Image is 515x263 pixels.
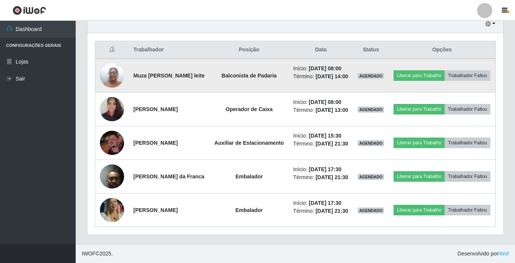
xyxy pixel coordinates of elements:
button: Trabalhador Faltou [445,205,490,215]
strong: Muza [PERSON_NAME] leite [134,73,205,79]
time: [DATE] 17:30 [309,200,341,206]
button: Trabalhador Faltou [445,171,490,182]
time: [DATE] 08:00 [309,65,341,71]
span: IWOF [82,251,96,257]
span: AGENDADO [358,140,384,146]
time: [DATE] 17:30 [309,166,341,172]
li: Término: [293,73,349,80]
time: [DATE] 13:00 [316,107,348,113]
li: Início: [293,98,349,106]
button: Liberar para Trabalho [394,104,445,114]
time: [DATE] 08:00 [309,99,341,105]
li: Início: [293,65,349,73]
strong: [PERSON_NAME] [134,140,178,146]
li: Início: [293,166,349,173]
strong: Operador de Caixa [226,106,273,112]
span: AGENDADO [358,207,384,213]
button: Trabalhador Faltou [445,104,490,114]
li: Início: [293,132,349,140]
time: [DATE] 14:00 [316,73,348,79]
span: Desenvolvido por [457,250,509,258]
button: Liberar para Trabalho [394,205,445,215]
th: Opções [389,41,495,59]
li: Término: [293,106,349,114]
span: AGENDADO [358,107,384,113]
li: Início: [293,199,349,207]
img: CoreUI Logo [12,6,46,15]
strong: [PERSON_NAME] [134,207,178,213]
strong: Embalador [235,207,263,213]
li: Término: [293,173,349,181]
button: Liberar para Trabalho [394,171,445,182]
button: Liberar para Trabalho [394,138,445,148]
button: Trabalhador Faltou [445,138,490,148]
th: Trabalhador [129,41,210,59]
button: Liberar para Trabalho [394,70,445,81]
img: 1696215613771.jpeg [100,93,124,125]
img: 1733239406405.jpeg [100,193,124,227]
strong: [PERSON_NAME] da Franca [134,173,204,179]
strong: Embalador [235,173,263,179]
time: [DATE] 15:30 [309,133,341,139]
span: AGENDADO [358,174,384,180]
time: [DATE] 21:30 [316,141,348,147]
strong: [PERSON_NAME] [134,106,178,112]
strong: Auxiliar de Estacionamento [215,140,284,146]
span: © 2025 . [82,250,113,258]
strong: Balconista de Padaria [222,73,277,79]
img: 1692747616301.jpeg [100,160,124,192]
th: Posição [210,41,289,59]
th: Data [289,41,353,59]
img: 1726241705865.jpeg [100,131,124,155]
span: AGENDADO [358,73,384,79]
time: [DATE] 21:30 [316,208,348,214]
li: Término: [293,207,349,215]
button: Trabalhador Faltou [445,70,490,81]
img: 1703019417577.jpeg [100,59,124,91]
li: Término: [293,140,349,148]
a: iWof [498,251,509,257]
th: Status [353,41,389,59]
time: [DATE] 21:30 [316,174,348,180]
